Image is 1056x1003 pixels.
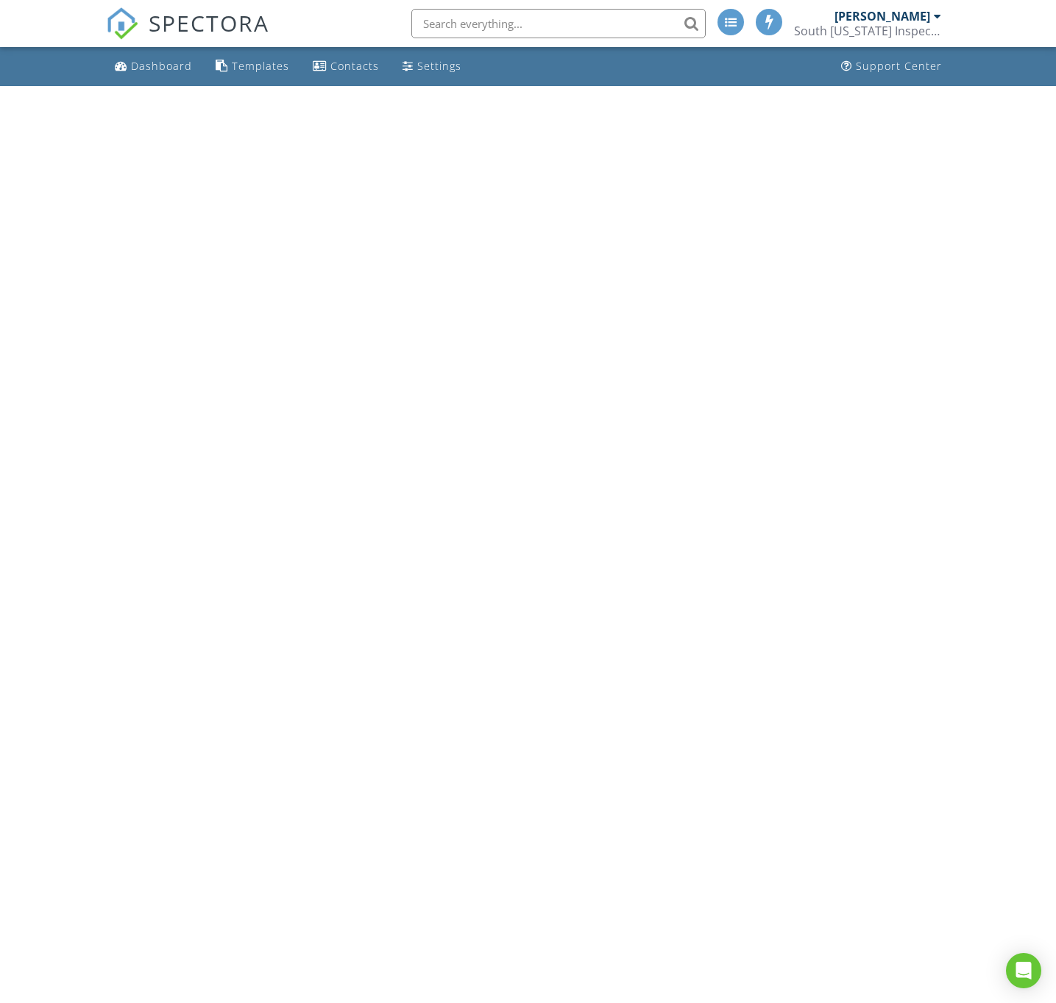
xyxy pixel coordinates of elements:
span: SPECTORA [149,7,269,38]
div: Open Intercom Messenger [1006,953,1041,988]
a: Contacts [307,53,385,80]
a: Templates [210,53,295,80]
div: Settings [417,59,461,73]
div: [PERSON_NAME] [834,9,930,24]
div: Contacts [330,59,379,73]
a: Settings [397,53,467,80]
div: Templates [232,59,289,73]
img: The Best Home Inspection Software - Spectora [106,7,138,40]
a: SPECTORA [106,20,269,51]
a: Dashboard [109,53,198,80]
div: Support Center [856,59,942,73]
input: Search everything... [411,9,706,38]
div: Dashboard [131,59,192,73]
a: Support Center [835,53,948,80]
div: South Florida Inspectors [794,24,941,38]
